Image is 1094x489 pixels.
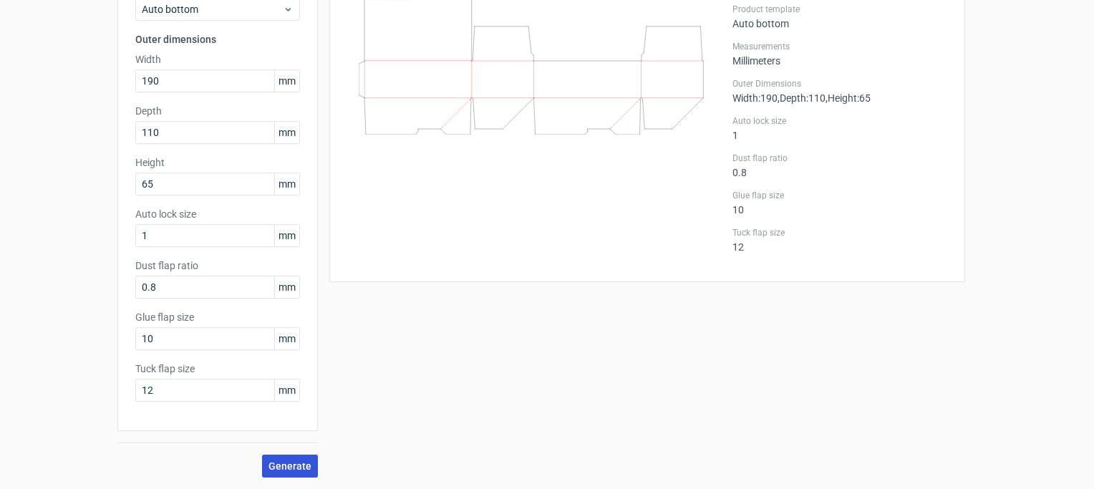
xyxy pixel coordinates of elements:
[732,152,947,178] div: 0.8
[274,122,299,143] span: mm
[135,155,300,170] label: Height
[274,173,299,195] span: mm
[732,78,947,89] label: Outer Dimensions
[732,190,947,201] label: Glue flap size
[732,227,947,238] label: Tuck flap size
[732,152,947,164] label: Dust flap ratio
[135,258,300,273] label: Dust flap ratio
[826,92,871,104] span: , Height : 65
[732,4,947,29] div: Auto bottom
[135,310,300,324] label: Glue flap size
[135,32,300,47] h3: Outer dimensions
[142,2,283,16] span: Auto bottom
[268,461,311,471] span: Generate
[732,4,947,15] label: Product template
[135,104,300,118] label: Depth
[274,225,299,246] span: mm
[135,207,300,221] label: Auto lock size
[732,115,947,141] div: 1
[135,52,300,67] label: Width
[732,115,947,127] label: Auto lock size
[732,41,947,52] label: Measurements
[732,227,947,253] div: 12
[732,41,947,67] div: Millimeters
[732,92,778,104] span: Width : 190
[732,190,947,216] div: 10
[135,362,300,376] label: Tuck flap size
[274,276,299,298] span: mm
[274,70,299,92] span: mm
[262,455,318,478] button: Generate
[274,328,299,349] span: mm
[778,92,826,104] span: , Depth : 110
[274,379,299,401] span: mm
